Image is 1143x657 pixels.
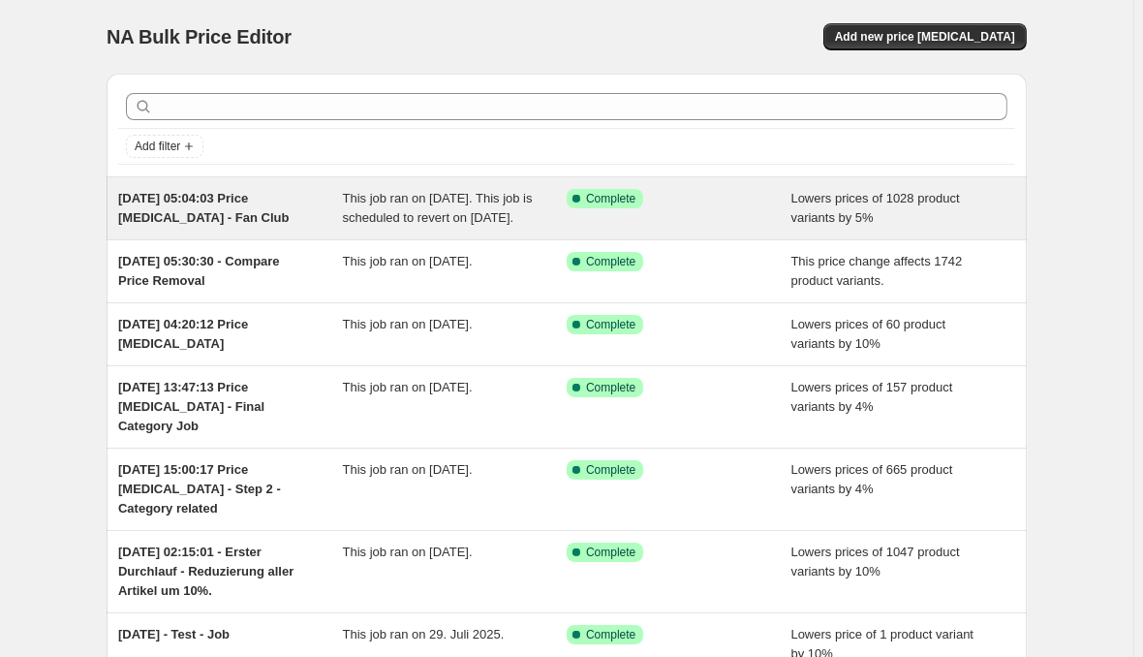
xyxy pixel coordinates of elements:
[791,462,953,496] span: Lowers prices of 665 product variants by 4%
[835,29,1015,45] span: Add new price [MEDICAL_DATA]
[586,545,635,560] span: Complete
[586,462,635,478] span: Complete
[343,380,473,394] span: This job ran on [DATE].
[343,627,505,641] span: This job ran on 29. Juli 2025.
[343,191,533,225] span: This job ran on [DATE]. This job is scheduled to revert on [DATE].
[118,254,280,288] span: [DATE] 05:30:30 - Compare Price Removal
[343,462,473,477] span: This job ran on [DATE].
[126,135,203,158] button: Add filter
[791,545,960,579] span: Lowers prices of 1047 product variants by 10%
[791,317,946,351] span: Lowers prices of 60 product variants by 10%
[823,23,1027,50] button: Add new price [MEDICAL_DATA]
[118,380,264,433] span: [DATE] 13:47:13 Price [MEDICAL_DATA] - Final Category Job
[343,254,473,268] span: This job ran on [DATE].
[791,254,963,288] span: This price change affects 1742 product variants.
[791,191,960,225] span: Lowers prices of 1028 product variants by 5%
[118,191,289,225] span: [DATE] 05:04:03 Price [MEDICAL_DATA] - Fan Club
[343,317,473,331] span: This job ran on [DATE].
[586,317,635,332] span: Complete
[118,545,293,598] span: [DATE] 02:15:01 - Erster Durchlauf - Reduzierung aller Artikel um 10%.
[107,26,292,47] span: NA Bulk Price Editor
[343,545,473,559] span: This job ran on [DATE].
[791,380,953,414] span: Lowers prices of 157 product variants by 4%
[586,254,635,269] span: Complete
[586,191,635,206] span: Complete
[118,317,248,351] span: [DATE] 04:20:12 Price [MEDICAL_DATA]
[135,139,180,154] span: Add filter
[586,627,635,642] span: Complete
[118,627,230,641] span: [DATE] - Test - Job
[118,462,281,516] span: [DATE] 15:00:17 Price [MEDICAL_DATA] - Step 2 - Category related
[586,380,635,395] span: Complete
